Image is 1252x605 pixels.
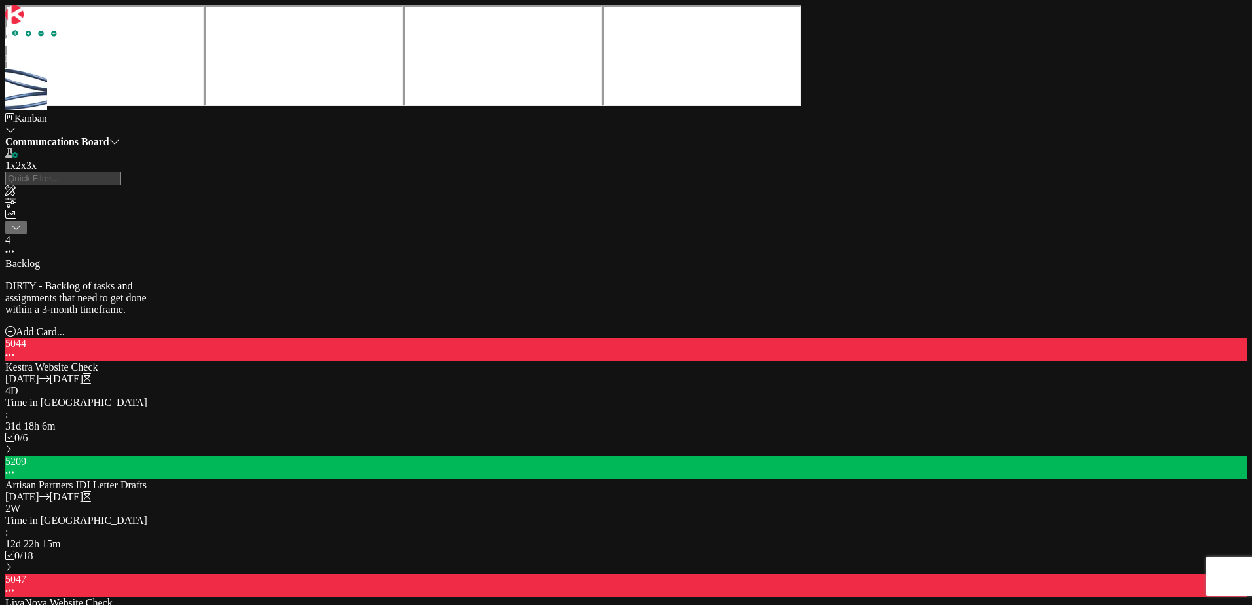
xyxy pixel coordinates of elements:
[5,397,1247,409] div: Time in [GEOGRAPHIC_DATA]
[5,491,39,502] span: [DATE]
[5,234,10,246] span: 4
[16,160,26,171] span: 2x
[14,432,28,443] span: 0/6
[5,338,1247,361] div: 5044
[5,280,173,316] p: DIRTY - Backlog of tasks and assignments that need to get done within a 3-month timeframe.
[50,491,84,502] span: [DATE]
[26,160,37,171] span: 3x
[5,479,1247,491] div: Artisan Partners IDI Letter Drafts
[5,409,8,420] span: :
[5,258,40,269] span: Backlog
[5,68,47,110] img: avatar
[602,5,801,106] iframe: UserGuiding Product Updates
[5,338,1247,373] div: 5044Kestra Website Check
[403,5,602,106] iframe: UserGuiding Knowledge Base
[5,373,39,384] span: [DATE]
[5,526,8,538] span: :
[5,338,1247,350] div: 5044
[5,172,121,185] input: Quick Filter...
[5,456,1247,479] div: 5209
[14,113,47,124] span: Kanban
[50,373,84,384] span: [DATE]
[5,538,1247,550] div: 12d 22h 15m
[5,385,1247,397] div: 4D
[5,456,1247,467] div: 5209
[5,456,1247,491] div: 5209Artisan Partners IDI Letter Drafts
[5,515,1247,526] div: Time in [GEOGRAPHIC_DATA]
[14,550,33,561] span: 0/18
[5,361,1247,373] div: Kestra Website Check
[5,503,1247,515] div: 2W
[5,420,1247,432] div: 31d 18h 6m
[5,160,16,171] span: 1x
[5,574,1247,597] div: 5047
[5,136,109,147] b: Communcations Board
[5,574,1247,585] div: 5047
[16,326,65,337] span: Add Card...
